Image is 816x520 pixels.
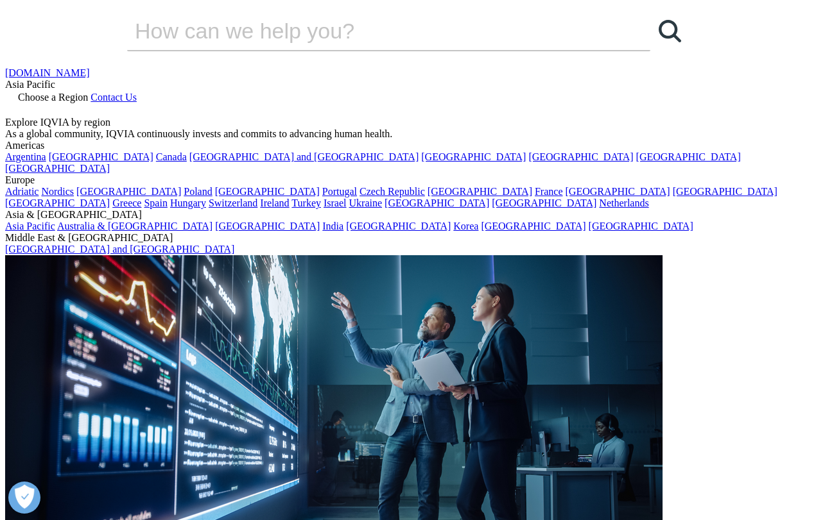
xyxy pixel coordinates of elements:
a: Korea [453,221,478,231]
a: [DOMAIN_NAME] [5,67,90,78]
a: [GEOGRAPHIC_DATA] [346,221,451,231]
a: Turkey [291,197,321,208]
a: [GEOGRAPHIC_DATA] [636,151,741,162]
span: Choose a Region [18,92,88,103]
a: Poland [184,186,212,197]
div: Asia Pacific [5,79,811,90]
a: Czech Republic [360,186,425,197]
button: 개방형 기본 설정 [8,482,40,514]
a: [GEOGRAPHIC_DATA] [215,221,320,231]
a: [GEOGRAPHIC_DATA] [215,186,320,197]
a: Canada [156,151,187,162]
a: [GEOGRAPHIC_DATA] and [GEOGRAPHIC_DATA] [189,151,419,162]
a: Switzerland [209,197,257,208]
a: [GEOGRAPHIC_DATA] [481,221,586,231]
div: Americas [5,140,811,151]
a: Ireland [260,197,289,208]
a: Israel [324,197,347,208]
a: Australia & [GEOGRAPHIC_DATA] [57,221,213,231]
a: Contact Us [91,92,137,103]
a: [GEOGRAPHIC_DATA] [673,186,777,197]
a: [GEOGRAPHIC_DATA] [428,186,532,197]
a: [GEOGRAPHIC_DATA] [385,197,489,208]
a: Argentina [5,151,46,162]
a: [GEOGRAPHIC_DATA] [566,186,670,197]
a: [GEOGRAPHIC_DATA] [5,163,110,174]
a: Greece [112,197,141,208]
a: Hungary [170,197,206,208]
a: Netherlands [599,197,648,208]
a: Adriatic [5,186,39,197]
a: [GEOGRAPHIC_DATA] [5,197,110,208]
a: Portugal [322,186,357,197]
a: Nordics [41,186,74,197]
a: India [322,221,343,231]
svg: Search [659,20,681,42]
a: [GEOGRAPHIC_DATA] and [GEOGRAPHIC_DATA] [5,244,234,255]
a: [GEOGRAPHIC_DATA] [421,151,526,162]
a: [GEOGRAPHIC_DATA] [492,197,596,208]
div: As a global community, IQVIA continuously invests and commits to advancing human health. [5,128,811,140]
div: Asia & [GEOGRAPHIC_DATA] [5,209,811,221]
a: [GEOGRAPHIC_DATA] [49,151,153,162]
input: Search [127,12,614,50]
a: Spain [144,197,167,208]
a: Asia Pacific [5,221,55,231]
a: [GEOGRAPHIC_DATA] [76,186,181,197]
a: Ukraine [349,197,383,208]
a: France [535,186,563,197]
div: Middle East & [GEOGRAPHIC_DATA] [5,232,811,244]
a: [GEOGRAPHIC_DATA] [528,151,633,162]
a: [GEOGRAPHIC_DATA] [589,221,693,231]
a: Search [650,12,689,50]
div: Explore IQVIA by region [5,117,811,128]
div: Europe [5,174,811,186]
